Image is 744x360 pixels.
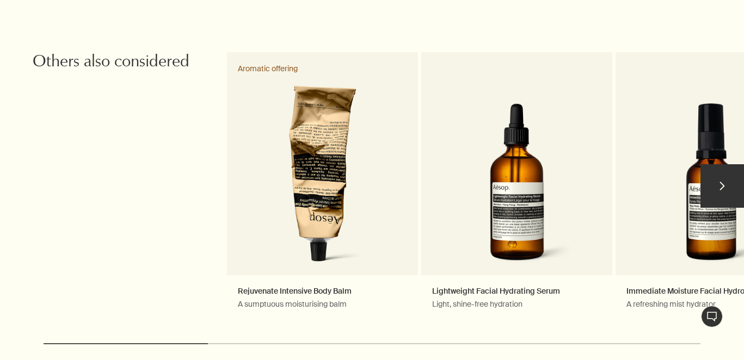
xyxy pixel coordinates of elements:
[421,52,612,330] a: Lightweight Facial Hydrating SerumLight, shine-free hydrationLightweight Facial Hydrating Serum i...
[227,52,418,330] a: Rejuvenate Intensive Body BalmA sumptuous moisturising balmRejuvenate Intensive Body Balm in yell...
[700,164,744,208] button: next slide
[33,52,202,74] h2: Others also considered
[701,306,723,327] button: Live Assistance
